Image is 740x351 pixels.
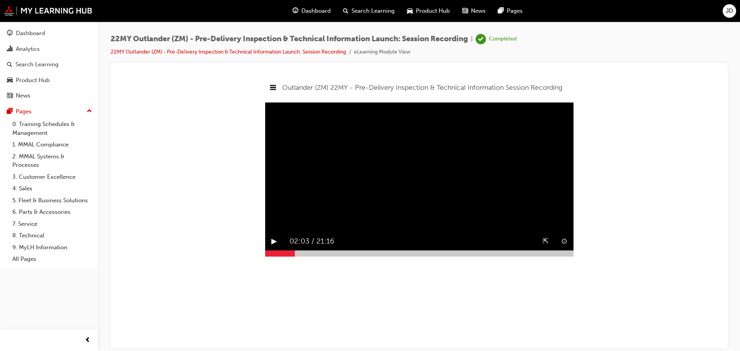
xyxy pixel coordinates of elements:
[401,3,456,19] a: car-iconProduct Hub
[444,160,451,172] button: ⊙
[407,6,413,16] span: car-icon
[166,157,224,175] span: 02:03 / 21:16
[476,34,486,44] span: learningRecordVerb_COMPLETE-icon
[165,8,446,17] span: Outlander (ZM) 22MY - Pre-Delivery Inspection & Technical Information Session Recording
[726,7,733,15] span: JD
[7,108,13,115] span: pages-icon
[9,218,95,230] a: 7. Service
[471,7,486,15] span: News
[148,27,457,181] video: Sorry, your browser does not support embedded videos.
[111,49,346,55] a: 22MY Outlander (ZM) - Pre-Delivery Inspection & Technical Information Launch: Session Recording
[16,107,32,116] div: Pages
[9,230,95,242] a: 8. Technical
[507,7,523,15] span: Pages
[471,35,473,44] span: |
[351,7,395,15] span: Search Learning
[3,73,95,87] a: Product Hub
[9,171,95,183] a: 3. Customer Excellence
[3,25,95,104] button: DashboardAnalyticsSearch LearningProduct HubNews
[3,42,95,56] a: Analytics
[3,89,95,103] a: News
[9,206,95,218] a: 6. Parts & Accessories
[9,118,95,139] a: 0. Training Schedules & Management
[416,7,450,15] span: Product Hub
[343,6,348,16] span: search-icon
[16,45,40,54] div: Analytics
[286,3,337,19] a: guage-iconDashboard
[9,195,95,207] a: 5. Fleet & Business Solutions
[15,60,59,69] div: Search Learning
[4,6,92,16] img: mmal
[9,242,95,254] a: 9. MyLH Information
[462,6,468,16] span: news-icon
[301,7,331,15] span: Dashboard
[7,61,12,68] span: search-icon
[7,77,13,84] span: car-icon
[492,3,529,19] a: pages-iconPages
[3,104,95,119] button: Pages
[9,151,95,171] a: 2. MMAL Systems & Processes
[337,3,401,19] a: search-iconSearch Learning
[9,139,95,151] a: 1. MMAL Compliance
[155,160,160,172] button: ▶︎
[456,3,492,19] a: news-iconNews
[111,35,468,44] span: 22MY Outlander (ZM) - Pre-Delivery Inspection & Technical Information Launch: Session Recording
[293,6,298,16] span: guage-icon
[87,106,92,116] span: up-icon
[16,29,45,38] div: Dashboard
[16,76,50,85] div: Product Hub
[723,4,736,18] button: JD
[7,46,13,53] span: chart-icon
[9,253,95,265] a: All Pages
[354,48,410,57] li: eLearning Module View
[3,57,95,72] a: Search Learning
[9,183,95,195] a: 4. Sales
[3,26,95,40] a: Dashboard
[426,160,432,172] button: ⇱
[7,92,13,99] span: news-icon
[85,336,91,345] span: prev-icon
[489,35,516,43] div: Completed
[498,6,504,16] span: pages-icon
[7,30,13,37] span: guage-icon
[16,91,30,100] div: News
